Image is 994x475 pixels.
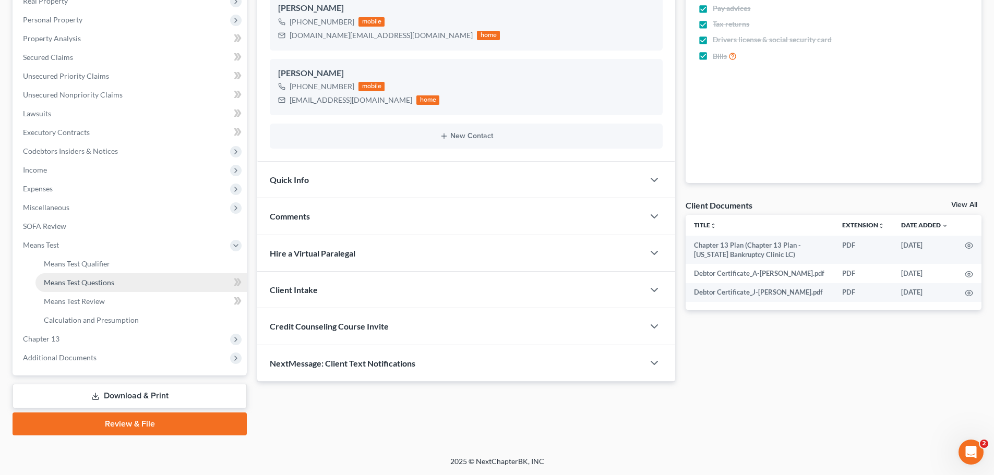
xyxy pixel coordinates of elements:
a: SOFA Review [15,217,247,236]
td: PDF [834,236,893,264]
div: [DOMAIN_NAME][EMAIL_ADDRESS][DOMAIN_NAME] [290,30,473,41]
span: Calculation and Presumption [44,315,139,324]
a: Means Test Questions [35,273,247,292]
td: PDF [834,264,893,283]
span: Lawsuits [23,109,51,118]
span: Property Analysis [23,34,81,43]
div: [EMAIL_ADDRESS][DOMAIN_NAME] [290,95,412,105]
a: View All [951,201,977,209]
span: Hire a Virtual Paralegal [270,248,355,258]
span: Means Test Review [44,297,105,306]
td: Debtor Certificate_J-[PERSON_NAME].pdf [686,283,834,302]
span: Income [23,165,47,174]
span: SOFA Review [23,222,66,230]
a: Property Analysis [15,29,247,48]
a: Extensionunfold_more [842,221,884,229]
a: Unsecured Priority Claims [15,67,247,86]
span: Unsecured Priority Claims [23,71,109,80]
span: Codebtors Insiders & Notices [23,147,118,155]
div: [PHONE_NUMBER] [290,81,354,92]
i: expand_more [942,223,948,229]
i: unfold_more [710,223,716,229]
a: Review & File [13,412,247,435]
span: NextMessage: Client Text Notifications [270,358,415,368]
div: home [477,31,500,40]
span: Personal Property [23,15,82,24]
span: Executory Contracts [23,128,90,137]
span: Secured Claims [23,53,73,62]
a: Unsecured Nonpriority Claims [15,86,247,104]
td: Debtor Certificate_A-[PERSON_NAME].pdf [686,264,834,283]
span: Expenses [23,184,53,193]
a: Date Added expand_more [901,221,948,229]
div: Client Documents [686,200,752,211]
span: Means Test Questions [44,278,114,287]
span: Means Test [23,240,59,249]
a: Titleunfold_more [694,221,716,229]
span: Bills [713,51,727,62]
span: Credit Counseling Course Invite [270,321,389,331]
td: [DATE] [893,236,956,264]
div: mobile [358,82,385,91]
i: unfold_more [878,223,884,229]
span: Quick Info [270,175,309,185]
span: Tax returns [713,19,749,29]
span: Pay advices [713,3,750,14]
span: Comments [270,211,310,221]
iframe: Intercom live chat [959,440,984,465]
td: Chapter 13 Plan (Chapter 13 Plan - [US_STATE] Bankruptcy Clinic LC) [686,236,834,264]
a: Means Test Review [35,292,247,311]
td: [DATE] [893,283,956,302]
a: Executory Contracts [15,123,247,142]
span: Drivers license & social security card [713,34,832,45]
div: home [416,95,439,105]
span: Client Intake [270,285,318,295]
a: Calculation and Presumption [35,311,247,330]
span: Additional Documents [23,353,97,362]
td: PDF [834,283,893,302]
span: Chapter 13 [23,334,59,343]
span: Unsecured Nonpriority Claims [23,90,123,99]
span: Miscellaneous [23,203,69,212]
div: [PERSON_NAME] [278,2,654,15]
td: [DATE] [893,264,956,283]
button: New Contact [278,132,654,140]
a: Secured Claims [15,48,247,67]
span: 2 [980,440,988,448]
span: Means Test Qualifier [44,259,110,268]
div: mobile [358,17,385,27]
a: Means Test Qualifier [35,254,247,273]
div: [PERSON_NAME] [278,67,654,80]
a: Download & Print [13,384,247,408]
div: 2025 © NextChapterBK, INC [200,456,795,475]
a: Lawsuits [15,104,247,123]
div: [PHONE_NUMBER] [290,17,354,27]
